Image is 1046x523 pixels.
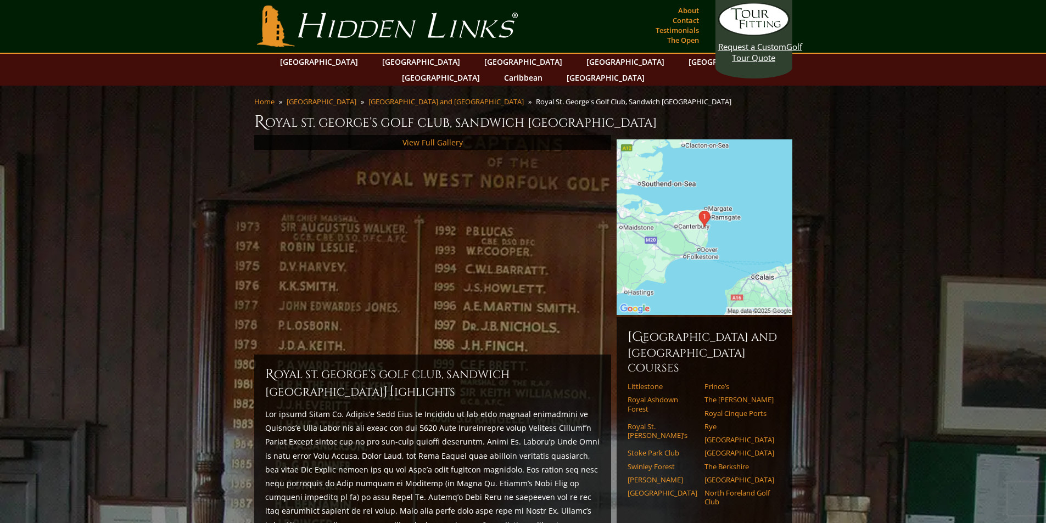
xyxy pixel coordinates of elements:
a: About [675,3,702,18]
a: Caribbean [499,70,548,86]
img: Google Map of Royal St George's Golf Club, Sandwich, England, United Kingdom [617,139,792,315]
span: H [383,383,394,401]
a: [PERSON_NAME] [628,475,697,484]
a: Rye [704,422,774,431]
a: [GEOGRAPHIC_DATA] [581,54,670,70]
a: Contact [670,13,702,28]
a: [GEOGRAPHIC_DATA] [704,448,774,457]
a: The Berkshire [704,462,774,471]
li: Royal St. George's Golf Club, Sandwich [GEOGRAPHIC_DATA] [536,97,736,106]
h1: Royal St. George’s Golf Club, Sandwich [GEOGRAPHIC_DATA] [254,111,792,133]
a: [GEOGRAPHIC_DATA] [377,54,466,70]
a: Home [254,97,275,106]
h6: [GEOGRAPHIC_DATA] and [GEOGRAPHIC_DATA] Courses [628,328,781,375]
a: Testimonials [653,23,702,38]
a: View Full Gallery [402,137,463,148]
a: Prince’s [704,382,774,391]
a: [GEOGRAPHIC_DATA] and [GEOGRAPHIC_DATA] [368,97,524,106]
a: [GEOGRAPHIC_DATA] [683,54,772,70]
a: [GEOGRAPHIC_DATA] [479,54,568,70]
a: Swinley Forest [628,462,697,471]
a: [GEOGRAPHIC_DATA] [704,435,774,444]
a: The Open [664,32,702,48]
a: Stoke Park Club [628,448,697,457]
a: [GEOGRAPHIC_DATA] [704,475,774,484]
h2: Royal St. George’s Golf Club, Sandwich [GEOGRAPHIC_DATA] ighlights [265,365,600,401]
a: Request a CustomGolf Tour Quote [718,3,790,63]
a: [GEOGRAPHIC_DATA] [561,70,650,86]
a: [GEOGRAPHIC_DATA] [275,54,363,70]
a: Royal Ashdown Forest [628,395,697,413]
a: Royal St. [PERSON_NAME]’s [628,422,697,440]
a: The [PERSON_NAME] [704,395,774,404]
span: Request a Custom [718,41,786,52]
a: North Foreland Golf Club [704,488,774,507]
a: Royal Cinque Ports [704,409,774,418]
a: [GEOGRAPHIC_DATA] [396,70,485,86]
a: [GEOGRAPHIC_DATA] [287,97,356,106]
a: Littlestone [628,382,697,391]
a: [GEOGRAPHIC_DATA] [628,488,697,497]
